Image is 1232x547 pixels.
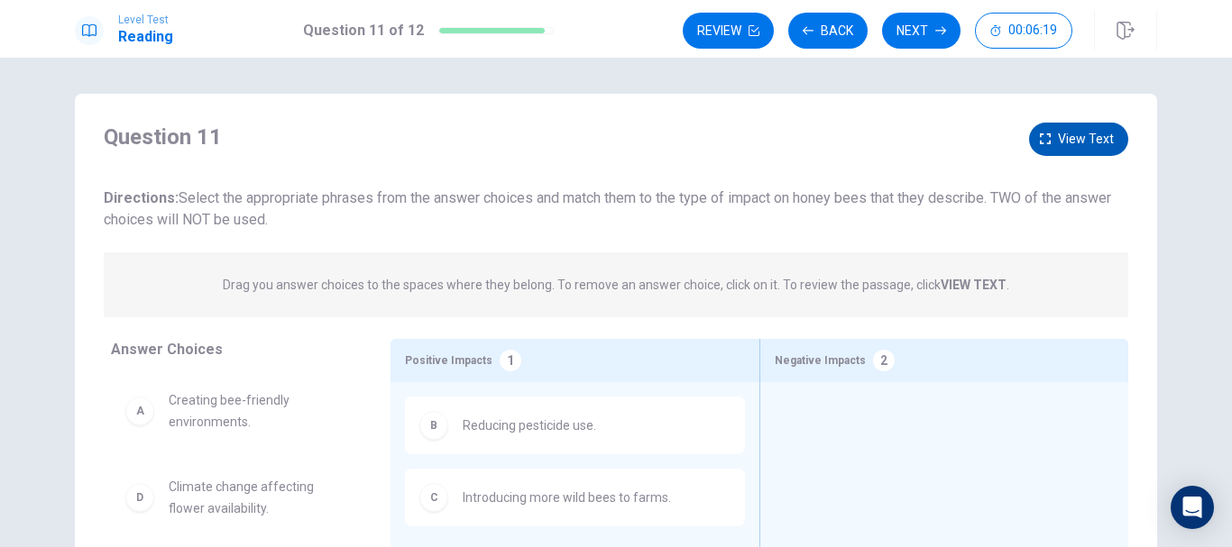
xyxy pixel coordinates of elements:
button: View text [1029,123,1128,156]
div: 2 [873,350,895,371]
span: Reducing pesticide use. [463,415,596,436]
span: Negative Impacts [775,350,866,371]
button: Next [882,13,961,49]
div: DClimate change affecting flower availability. [111,461,362,533]
button: Review [683,13,774,49]
span: View text [1058,128,1114,150]
span: Climate change affecting flower availability. [169,476,347,519]
div: BReducing pesticide use. [405,397,745,454]
div: B [419,411,448,440]
span: Select the appropriate phrases from the answer choices and match them to the type of impact on ho... [104,189,1111,228]
span: 00:06:19 [1008,23,1057,38]
div: A [125,397,154,425]
span: Creating bee-friendly environments. [169,389,347,433]
div: D [125,483,154,512]
p: Drag you answer choices to the spaces where they belong. To remove an answer choice, click on it.... [223,274,1009,296]
button: 00:06:19 [975,13,1072,49]
h1: Question 11 of 12 [303,20,424,41]
span: Positive Impacts [405,350,492,371]
div: ACreating bee-friendly environments. [111,375,362,447]
strong: Directions: [104,189,179,206]
h1: Reading [118,26,173,48]
span: Introducing more wild bees to farms. [463,487,671,508]
span: Level Test [118,14,173,26]
div: C [419,483,448,512]
strong: VIEW TEXT [941,278,1007,292]
div: Open Intercom Messenger [1171,486,1214,529]
h4: Question 11 [104,123,222,151]
button: Back [788,13,868,49]
div: 1 [500,350,521,371]
span: Answer Choices [111,341,223,358]
div: CIntroducing more wild bees to farms. [405,469,745,526]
